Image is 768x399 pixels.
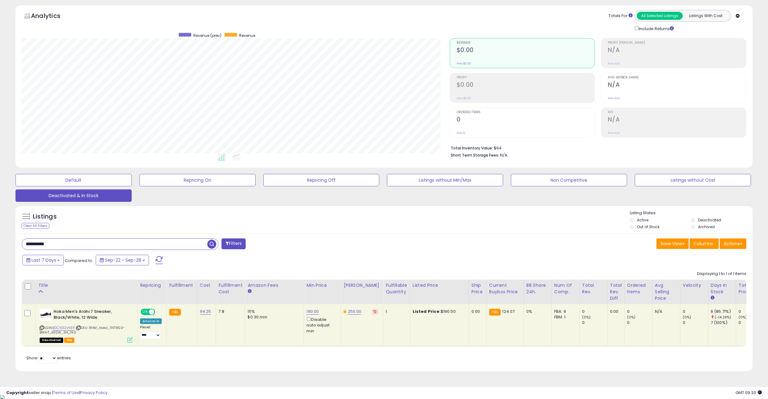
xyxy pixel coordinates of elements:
h2: 0 [457,116,595,124]
div: Title [38,282,135,289]
div: FBA: 9 [554,309,575,314]
a: B0CN32V43P [52,325,75,330]
div: ASIN: [40,309,133,342]
span: 124.07 [502,308,515,314]
span: N/A [500,152,507,158]
button: Listings without Min/Max [387,174,503,186]
span: Last 7 Days [32,257,56,263]
div: 7 (100%) [711,320,736,326]
div: Avg Selling Price [655,282,678,302]
div: BB Share 24h. [526,282,549,295]
b: Total Inventory Value: [451,145,493,151]
div: 0 [683,309,708,314]
span: ROI [608,111,746,114]
small: Prev: $0.00 [457,62,471,65]
div: 0 [739,309,764,314]
span: OFF [154,309,164,315]
small: (0%) [627,315,636,320]
small: (0%) [739,315,747,320]
h2: $0.00 [457,81,595,90]
div: FBM: 1 [554,314,575,320]
h5: Listings [33,212,57,221]
span: Compared to: [65,258,93,264]
div: Ordered Items [627,282,650,295]
div: Totals For [608,13,633,19]
div: $190.00 [413,309,464,314]
button: Filters [222,238,246,249]
span: Show: entries [26,355,71,361]
span: FBA [64,338,75,343]
span: Ordered Items [457,111,595,114]
div: Fulfillment Cost [218,282,242,295]
div: Total Profit [739,282,761,295]
div: 0 [627,309,652,314]
div: Velocity [683,282,705,289]
button: Non Competitive [511,174,627,186]
div: 0.00 [610,309,620,314]
button: Sep-22 - Sep-28 [96,255,149,265]
span: Columns [694,241,713,247]
div: N/A [655,309,675,314]
div: 0% [526,309,547,314]
div: 0 [582,320,607,326]
span: Sep-22 - Sep-28 [105,257,141,263]
b: Hoka Men's Arahi 7 Sneaker, Black/White, 12 Wide [54,309,129,322]
div: Num of Comp. [554,282,577,295]
b: Listed Price: [413,308,441,314]
div: Clear All Filters [22,223,49,229]
button: Repricing On [139,174,256,186]
small: Amazon Fees. [248,289,251,294]
div: seller snap | | [6,390,108,396]
small: Prev: 0 [457,131,465,135]
span: All listings that are unavailable for purchase on Amazon for any reason other than out-of-stock [40,338,63,343]
a: 250.00 [348,308,362,315]
div: [PERSON_NAME] [344,282,380,289]
small: (0%) [582,315,591,320]
button: Actions [720,238,746,249]
span: Revenue (prev) [193,33,222,38]
div: Include Returns [630,25,681,32]
div: Min Price [306,282,338,289]
div: 0 [683,320,708,326]
button: All Selected Listings [637,12,683,20]
a: Privacy Policy [80,390,108,396]
strong: Copyright [6,390,29,396]
div: Displaying 1 to 1 of 1 items [697,271,746,277]
button: Columns [690,238,719,249]
p: Listing States: [630,210,753,216]
div: 1 [386,309,405,314]
li: $94 [451,144,742,151]
div: $0.30 min [248,314,299,320]
button: Default [15,174,132,186]
label: Out of Stock [637,224,660,229]
small: FBA [489,309,501,316]
div: Days In Stock [711,282,733,295]
button: Listings With Cost [682,12,729,20]
div: Total Rev. Diff. [610,282,622,302]
div: 0 [739,320,764,326]
button: Listings without Cost [635,174,751,186]
button: Last 7 Days [22,255,64,265]
div: Cost [200,282,213,289]
h2: N/A [608,81,746,90]
span: Revenue [457,41,595,45]
div: Listed Price [413,282,466,289]
small: Prev: N/A [608,62,620,65]
a: 94.25 [200,308,211,315]
div: Amazon AI [140,318,162,324]
h2: N/A [608,116,746,124]
label: Active [637,217,648,223]
b: Short Term Storage Fees: [451,153,499,158]
div: Fulfillable Quantity [386,282,407,295]
button: Repricing Off [263,174,380,186]
h5: Analytics [31,11,72,22]
div: Ship Price [472,282,484,295]
span: Revenue [239,33,255,38]
span: 2025-10-7 09:33 GMT [735,390,762,396]
small: Prev: N/A [608,96,620,100]
button: Save View [656,238,689,249]
label: Deactivated [698,217,721,223]
a: 190.00 [306,308,319,315]
div: 6 (85.71%) [711,309,736,314]
span: ON [141,309,149,315]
